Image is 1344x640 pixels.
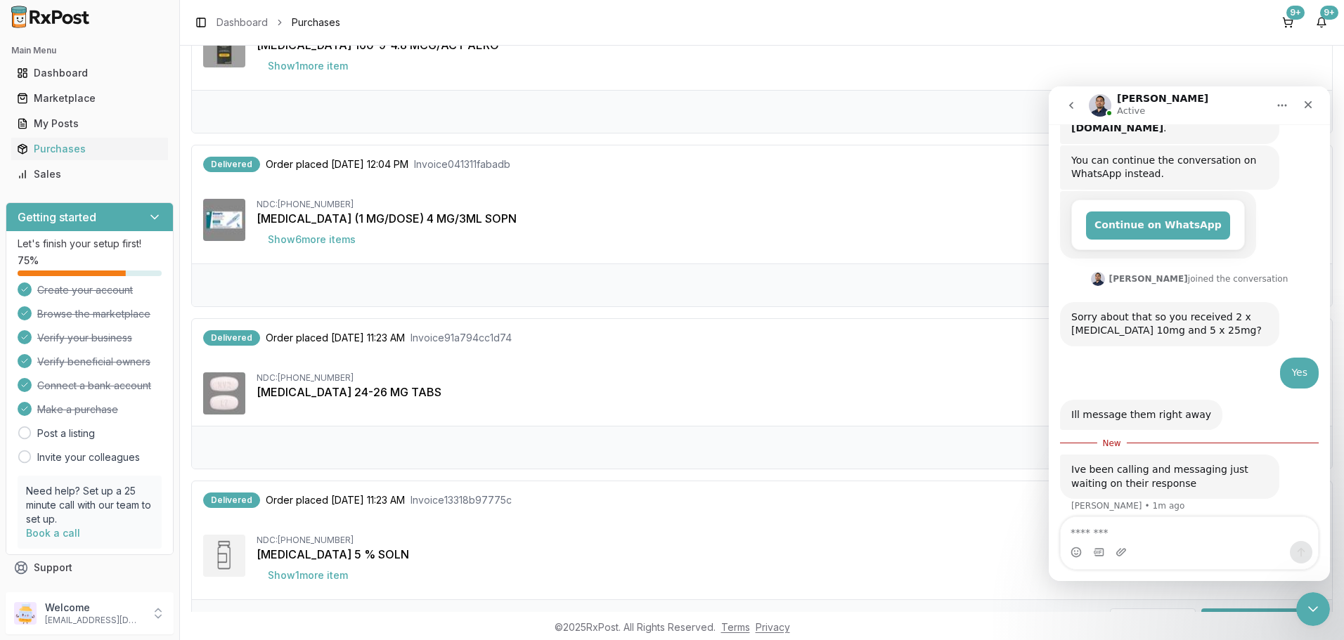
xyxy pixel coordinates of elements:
img: Entresto 24-26 MG TABS [203,372,245,414]
span: Make a purchase [37,403,118,417]
div: Dashboard [17,66,162,80]
button: Sales [6,163,174,185]
a: Marketplace [11,86,168,111]
a: Invite your colleagues [37,450,140,464]
button: 9+ [1277,11,1299,34]
span: 75 % [18,254,39,268]
button: Show1more item [257,53,359,79]
a: Sales [11,162,168,187]
a: Post a listing [37,426,95,440]
div: [MEDICAL_DATA] (1 MG/DOSE) 4 MG/3ML SOPN [257,210,1321,227]
div: My Posts [17,117,162,131]
p: Welcome [45,601,143,615]
div: [MEDICAL_DATA] 24-26 MG TABS [257,384,1321,400]
span: Feedback [34,586,82,600]
img: User avatar [14,602,37,625]
div: NDC: [PHONE_NUMBER] [257,535,1321,546]
button: Show1more item [257,563,359,588]
span: Verify beneficial owners [37,355,150,369]
button: Dashboard [6,62,174,84]
h3: Getting started [18,209,96,226]
span: Invoice 13318b97775c [411,493,512,507]
nav: breadcrumb [217,15,340,30]
img: Ozempic (1 MG/DOSE) 4 MG/3ML SOPN [203,199,245,241]
p: [EMAIL_ADDRESS][DOMAIN_NAME] [45,615,143,626]
div: Purchases [17,142,162,156]
div: 9+ [1320,6,1338,20]
div: Sales [17,167,162,181]
a: Purchases [11,136,168,162]
span: Order placed [DATE] 11:23 AM [266,493,405,507]
button: Show6more items [257,227,367,252]
div: NDC: [PHONE_NUMBER] [257,199,1321,210]
h2: Main Menu [11,45,168,56]
iframe: Intercom live chat [1049,86,1330,581]
img: Xiidra 5 % SOLN [203,535,245,577]
span: Invoice 041311fabadb [414,157,510,171]
div: Marketplace [17,91,162,105]
p: Let's finish your setup first! [18,237,162,251]
div: [MEDICAL_DATA] 5 % SOLN [257,546,1321,563]
img: RxPost Logo [6,6,96,28]
button: Feedback [6,580,174,606]
button: Confirm Delivered [1201,608,1324,634]
a: Dashboard [217,15,268,30]
a: Book a call [26,527,80,539]
button: Marketplace [6,87,174,110]
span: Order placed [DATE] 11:23 AM [266,331,405,345]
div: Delivered [203,157,260,172]
div: Delivered [203,492,260,508]
button: View Details [1110,608,1196,634]
span: Verify your business [37,331,132,345]
span: Connect a bank account [37,379,151,393]
span: Invoice 91a794cc1d74 [411,331,512,345]
a: Privacy [756,621,790,633]
button: Support [6,555,174,580]
img: Breztri Aerosphere 160-9-4.8 MCG/ACT AERO [203,25,245,67]
span: Order placed [DATE] 12:04 PM [266,157,408,171]
button: Purchases [6,138,174,160]
span: Purchases [292,15,340,30]
span: Browse the marketplace [37,307,150,321]
div: Delivered [203,330,260,346]
a: My Posts [11,111,168,136]
div: NDC: [PHONE_NUMBER] [257,372,1321,384]
p: Need help? Set up a 25 minute call with our team to set up. [26,484,153,526]
a: Dashboard [11,60,168,86]
div: 9+ [1286,6,1305,20]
